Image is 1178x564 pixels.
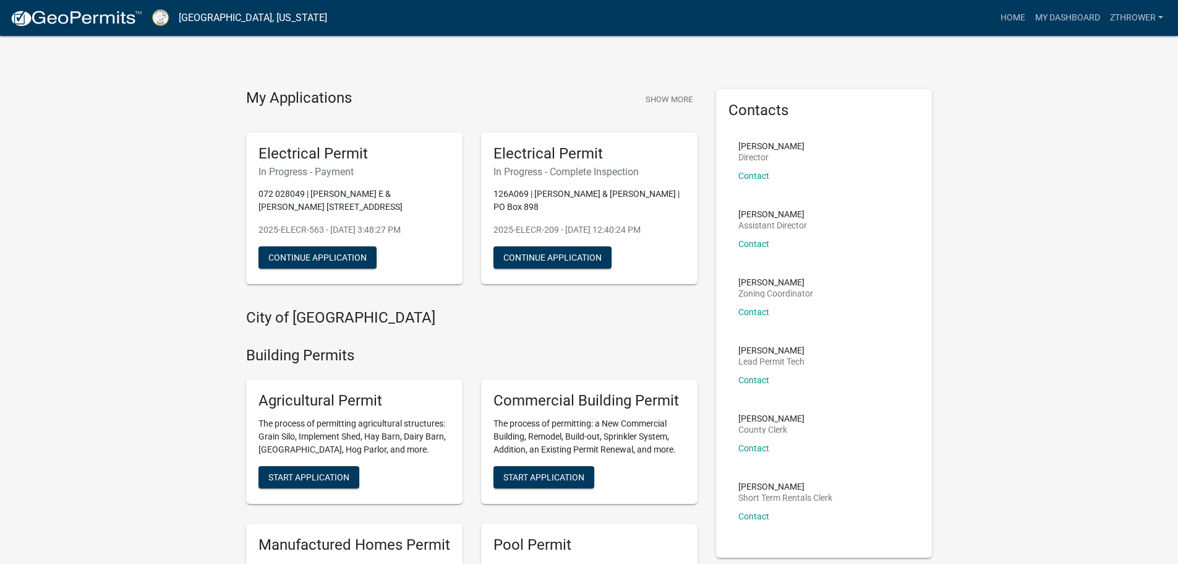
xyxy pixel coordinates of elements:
[738,307,769,317] a: Contact
[738,171,769,181] a: Contact
[258,145,450,163] h5: Electrical Permit
[258,536,450,554] h5: Manufactured Homes Permit
[258,392,450,410] h5: Agricultural Permit
[738,221,807,230] p: Assistant Director
[493,166,685,178] h6: In Progress - Complete Inspection
[1105,6,1168,30] a: Zthrower
[738,511,769,521] a: Contact
[738,346,805,355] p: [PERSON_NAME]
[738,425,805,434] p: County Clerk
[738,375,769,385] a: Contact
[258,246,377,269] button: Continue Application
[738,443,769,453] a: Contact
[152,9,169,26] img: Putnam County, Georgia
[738,210,807,219] p: [PERSON_NAME]
[258,188,450,214] p: 072 028049 | [PERSON_NAME] E & [PERSON_NAME] [STREET_ADDRESS]
[268,472,349,482] span: Start Application
[738,357,805,366] p: Lead Permit Tech
[179,7,327,28] a: [GEOGRAPHIC_DATA], [US_STATE]
[246,89,352,108] h4: My Applications
[738,289,813,298] p: Zoning Coordinator
[738,278,813,287] p: [PERSON_NAME]
[728,102,920,119] h5: Contacts
[503,472,584,482] span: Start Application
[258,166,450,178] h6: In Progress - Payment
[641,89,698,110] button: Show More
[493,223,685,236] p: 2025-ELECR-209 - [DATE] 12:40:24 PM
[738,414,805,423] p: [PERSON_NAME]
[493,417,685,456] p: The process of permitting: a New Commercial Building, Remodel, Build-out, Sprinkler System, Addit...
[258,466,359,488] button: Start Application
[493,188,685,214] p: 126A069 | [PERSON_NAME] & [PERSON_NAME] | PO Box 898
[246,309,698,327] h4: City of [GEOGRAPHIC_DATA]
[493,246,612,269] button: Continue Application
[738,239,769,249] a: Contact
[1030,6,1105,30] a: My Dashboard
[493,145,685,163] h5: Electrical Permit
[493,392,685,410] h5: Commercial Building Permit
[996,6,1030,30] a: Home
[258,417,450,456] p: The process of permitting agricultural structures: Grain Silo, Implement Shed, Hay Barn, Dairy Ba...
[738,482,832,491] p: [PERSON_NAME]
[493,466,594,488] button: Start Application
[246,347,698,365] h4: Building Permits
[738,142,805,150] p: [PERSON_NAME]
[258,223,450,236] p: 2025-ELECR-563 - [DATE] 3:48:27 PM
[493,536,685,554] h5: Pool Permit
[738,153,805,162] p: Director
[738,493,832,502] p: Short Term Rentals Clerk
